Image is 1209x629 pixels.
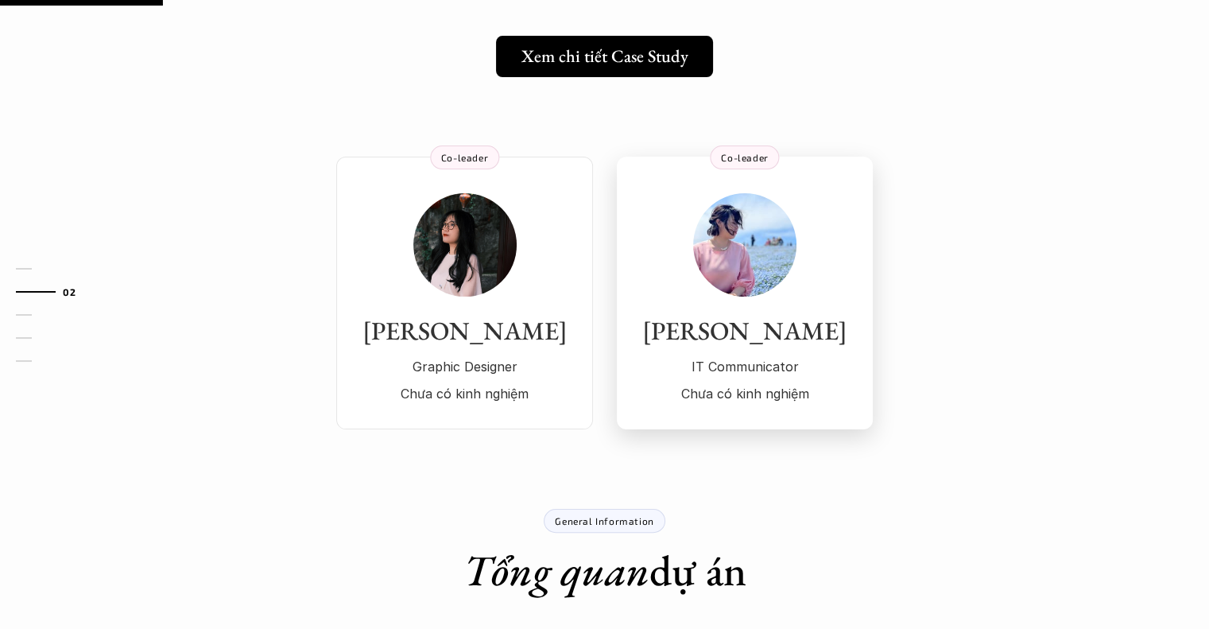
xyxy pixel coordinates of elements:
h3: [PERSON_NAME] [352,316,577,346]
p: Co-leader [721,152,768,163]
strong: 02 [63,285,76,297]
em: Tổng quan [463,542,649,598]
p: Chưa có kinh nghiệm [352,382,577,406]
p: IT Communicator [633,355,857,379]
h3: [PERSON_NAME] [633,316,857,346]
a: Xem chi tiết Case Study [496,36,713,77]
p: Co-leader [441,152,488,163]
p: Chưa có kinh nghiệm [633,382,857,406]
h5: Xem chi tiết Case Study [521,46,688,67]
a: [PERSON_NAME]Graphic DesignerChưa có kinh nghiệmCo-leader [336,157,593,429]
p: General Information [555,515,653,526]
a: 02 [16,282,91,301]
h1: dự án [463,545,746,596]
a: [PERSON_NAME]IT CommunicatorChưa có kinh nghiệmCo-leader [617,157,873,429]
p: Graphic Designer [352,355,577,379]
